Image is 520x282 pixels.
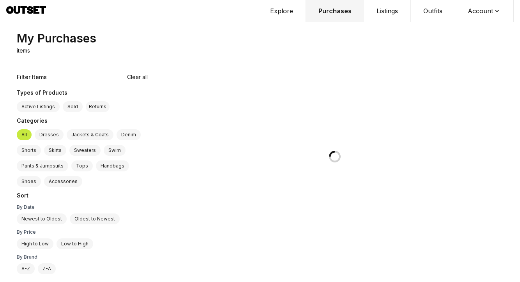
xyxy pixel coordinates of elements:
label: Z-A [38,263,56,274]
label: Sold [63,101,83,112]
label: Active Listings [17,101,60,112]
label: Swim [104,145,126,156]
label: Shorts [17,145,41,156]
label: Denim [117,129,141,140]
label: Tops [71,160,93,171]
div: My Purchases [17,31,96,45]
label: All [17,129,32,140]
label: Skirts [44,145,66,156]
div: Filter Items [17,73,47,81]
label: Handbags [96,160,129,171]
label: Low to High [57,238,93,249]
div: Categories [17,117,148,126]
label: Oldest to Newest [70,213,120,224]
div: By Brand [17,254,148,260]
button: Returns [86,101,110,112]
label: A-Z [17,263,35,274]
label: Newest to Oldest [17,213,67,224]
div: By Date [17,204,148,210]
div: Types of Products [17,89,148,98]
label: Shoes [17,176,41,187]
label: Sweaters [69,145,101,156]
button: Clear all [127,73,148,81]
label: High to Low [17,238,53,249]
div: Sort [17,192,148,201]
label: Accessories [44,176,82,187]
label: Jackets & Coats [67,129,113,140]
p: items [17,47,30,55]
label: Pants & Jumpsuits [17,160,68,171]
label: Dresses [35,129,64,140]
div: By Price [17,229,148,235]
